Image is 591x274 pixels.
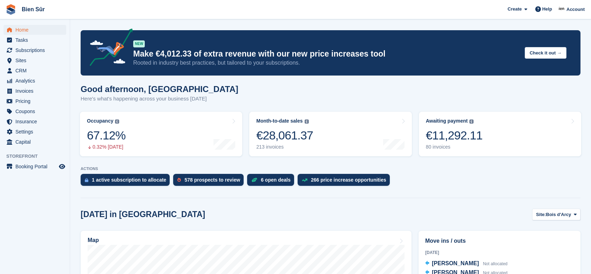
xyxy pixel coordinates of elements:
[115,119,119,124] img: icon-info-grey-7440780725fd019a000dd9b08b2336e03edf1995a4989e88bcd33f0948082b44.svg
[15,117,57,126] span: Insurance
[19,4,48,15] a: Bien Sûr
[305,119,309,124] img: icon-info-grey-7440780725fd019a000dd9b08b2336e03edf1995a4989e88bcd33f0948082b44.svg
[4,162,66,171] a: menu
[80,112,242,156] a: Occupancy 67.12% 0.32% [DATE]
[173,174,247,189] a: 578 prospects to review
[256,118,303,124] div: Month-to-date sales
[256,144,313,150] div: 213 invoices
[81,167,580,171] p: ACTIONS
[87,128,125,143] div: 67.12%
[4,137,66,147] a: menu
[536,211,546,218] span: Site:
[249,112,412,156] a: Month-to-date sales €28,061.37 213 invoices
[81,95,238,103] p: Here's what's happening across your business [DATE]
[256,128,313,143] div: €28,061.37
[4,45,66,55] a: menu
[426,118,468,124] div: Awaiting payment
[81,84,238,94] h1: Good afternoon, [GEOGRAPHIC_DATA]
[251,177,257,182] img: deal-1b604bf984904fb50ccaf53a9ad4b4a5d6e5aea283cecdc64d6e3604feb123c2.svg
[566,6,585,13] span: Account
[311,177,386,183] div: 266 price increase opportunities
[6,153,70,160] span: Storefront
[133,49,519,59] p: Make €4,012.33 of extra revenue with our new price increases tool
[546,211,571,218] span: Bois d'Arcy
[15,127,57,137] span: Settings
[15,35,57,45] span: Tasks
[425,249,574,256] div: [DATE]
[15,162,57,171] span: Booking Portal
[81,174,173,189] a: 1 active subscription to allocate
[542,6,552,13] span: Help
[15,106,57,116] span: Coupons
[558,6,565,13] img: Asmaa Habri
[432,260,479,266] span: [PERSON_NAME]
[58,162,66,171] a: Preview store
[184,177,240,183] div: 578 prospects to review
[4,127,66,137] a: menu
[4,106,66,116] a: menu
[532,209,580,220] button: Site: Bois d'Arcy
[92,177,166,183] div: 1 active subscription to allocate
[85,178,88,182] img: active_subscription_to_allocate_icon-d502201f5373d7db506a760aba3b589e785aa758c864c3986d89f69b8ff3...
[87,144,125,150] div: 0.32% [DATE]
[4,117,66,126] a: menu
[298,174,393,189] a: 266 price increase opportunities
[425,259,508,268] a: [PERSON_NAME] Not allocated
[4,56,66,65] a: menu
[426,144,483,150] div: 80 invoices
[425,237,574,245] h2: Move ins / outs
[133,59,519,67] p: Rooted in industry best practices, but tailored to your subscriptions.
[133,40,145,47] div: NEW
[261,177,291,183] div: 6 open deals
[87,118,113,124] div: Occupancy
[525,47,566,59] button: Check it out →
[4,76,66,86] a: menu
[508,6,522,13] span: Create
[483,261,508,266] span: Not allocated
[4,96,66,106] a: menu
[15,96,57,106] span: Pricing
[15,137,57,147] span: Capital
[419,112,581,156] a: Awaiting payment €11,292.11 80 invoices
[81,210,205,219] h2: [DATE] in [GEOGRAPHIC_DATA]
[15,56,57,65] span: Sites
[4,25,66,35] a: menu
[302,178,307,182] img: price_increase_opportunities-93ffe204e8149a01c8c9dc8f82e8f89637d9d84a8eef4429ea346261dce0b2c0.svg
[6,4,16,15] img: stora-icon-8386f47178a22dfd0bd8f6a31ec36ba5ce8667c1dd55bd0f319d3a0aa187defe.svg
[247,174,298,189] a: 6 open deals
[15,25,57,35] span: Home
[177,178,181,182] img: prospect-51fa495bee0391a8d652442698ab0144808aea92771e9ea1ae160a38d050c398.svg
[88,237,99,243] h2: Map
[15,76,57,86] span: Analytics
[15,45,57,55] span: Subscriptions
[469,119,474,124] img: icon-info-grey-7440780725fd019a000dd9b08b2336e03edf1995a4989e88bcd33f0948082b44.svg
[15,86,57,96] span: Invoices
[84,28,133,68] img: price-adjustments-announcement-icon-8257ccfd72463d97f412b2fc003d46551f7dbcb40ab6d574587a9cd5c0d94...
[4,86,66,96] a: menu
[15,66,57,76] span: CRM
[426,128,483,143] div: €11,292.11
[4,35,66,45] a: menu
[4,66,66,76] a: menu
